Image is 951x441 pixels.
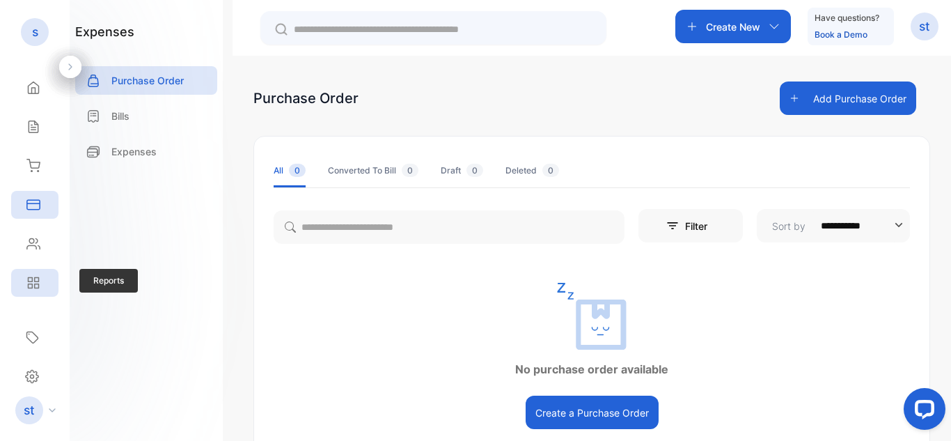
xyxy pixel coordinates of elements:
[75,66,217,95] a: Purchase Order
[542,164,559,177] span: 0
[289,164,306,177] span: 0
[32,23,38,41] p: s
[402,164,418,177] span: 0
[780,82,916,115] button: Add Purchase Order
[75,137,217,166] a: Expenses
[79,269,138,293] span: Reports
[253,88,359,109] div: Purchase Order
[75,22,134,41] h1: expenses
[254,361,929,378] p: No purchase order available
[815,11,879,25] p: Have questions?
[919,17,930,36] p: st
[893,382,951,441] iframe: LiveChat chat widget
[757,209,910,242] button: Sort by
[111,144,157,159] p: Expenses
[505,164,559,177] div: Deleted
[75,102,217,130] a: Bills
[441,164,483,177] div: Draft
[557,283,627,350] img: empty state
[274,164,306,177] div: All
[675,10,791,43] button: Create New
[24,401,35,419] p: st
[706,20,760,34] p: Create New
[911,10,938,43] button: st
[328,164,418,177] div: Converted To Bill
[111,109,129,123] p: Bills
[111,73,184,88] p: Purchase Order
[815,29,867,40] a: Book a Demo
[526,396,659,429] button: Create a Purchase Order
[466,164,483,177] span: 0
[772,219,805,233] p: Sort by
